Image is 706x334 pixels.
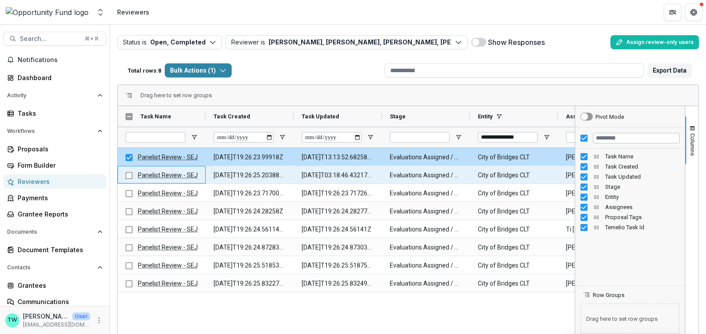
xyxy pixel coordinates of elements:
[478,132,538,143] input: Entity Filter Input
[566,113,595,120] span: Assignees
[214,220,286,239] span: [DATE]T19:26:24.561145Z
[140,92,212,99] div: Row Groups
[390,257,462,275] span: Evaluations Assigned / Panelist Review
[191,134,198,141] button: Open Filter Menu
[83,34,100,44] div: ⌘ + K
[580,304,680,334] span: Drag here to set row groups
[4,53,106,67] button: Notifications
[4,106,106,121] a: Tasks
[6,7,89,18] img: Opportunity Fund logo
[367,134,374,141] button: Open Filter Menu
[7,229,94,235] span: Documents
[18,193,99,202] div: Payments
[478,257,550,275] span: City of Bridges CLT
[390,166,462,184] span: Evaluations Assigned / Panelist Review
[575,161,685,172] div: Task Created Column
[7,128,94,134] span: Workflows
[575,151,685,232] div: Column List 8 Columns
[138,226,198,233] a: Panelist Review - SEJ
[7,92,94,99] span: Activity
[302,113,339,120] span: Task Updated
[478,184,550,202] span: City of Bridges CLT
[214,184,286,202] span: [DATE]T19:26:23.717008Z
[566,220,638,239] span: Ti [PERSON_NAME] Yahoo
[214,239,286,257] span: [DATE]T19:26:24.872832Z
[18,109,99,118] div: Tasks
[18,73,99,82] div: Dashboard
[575,172,685,182] div: Task Updated Column
[4,124,106,138] button: Open Workflows
[140,113,171,120] span: Task Name
[4,174,106,189] a: Reviewers
[302,132,362,143] input: Task Updated Filter Input
[689,133,696,156] span: Columns
[605,163,680,170] span: Task Created
[390,113,406,120] span: Stage
[605,173,680,180] span: Task Updated
[140,92,212,99] span: Drag here to set row groups
[214,275,286,293] span: [DATE]T19:26:25.832273Z
[302,220,374,239] span: [DATE]T19:26:24.56141Z
[117,7,149,17] div: Reviewers
[478,239,550,257] span: City of Bridges CLT
[575,202,685,212] div: Assignees Column
[214,257,286,275] span: [DATE]T19:26:25.518539Z
[7,264,94,271] span: Contacts
[647,63,692,77] button: Export Data
[4,158,106,173] a: Form Builder
[390,220,462,239] span: Evaluations Assigned / Panelist Review
[593,133,680,143] input: Filter Columns Input
[575,182,685,192] div: Stage Column
[4,278,106,293] a: Grantees
[214,113,250,120] span: Task Created
[390,239,462,257] span: Evaluations Assigned / Panelist Review
[605,204,680,210] span: Assignees
[138,154,198,161] a: Panelist Review - SEJ
[488,37,545,48] label: Show Responses
[685,4,702,21] button: Get Help
[390,148,462,166] span: Evaluations Assigned / Panelist Review
[214,166,286,184] span: [DATE]T19:26:25.203886Z
[302,148,374,166] span: [DATE]T13:13:52.682586Z
[390,132,450,143] input: Stage Filter Input
[4,191,106,205] a: Payments
[4,88,106,103] button: Open Activity
[114,6,153,18] nav: breadcrumb
[302,166,374,184] span: [DATE]T03:18:46.432173Z
[214,132,274,143] input: Task Created Filter Input
[94,315,104,326] button: More
[605,224,680,231] span: Temelio Task Id
[4,70,106,85] a: Dashboard
[478,220,550,239] span: City of Bridges CLT
[575,222,685,232] div: Temelio Task Id Column
[138,190,198,197] a: Panelist Review - SEJ
[4,207,106,221] a: Grantee Reports
[595,114,624,120] div: Pivot Mode
[4,225,106,239] button: Open Documents
[4,242,106,257] a: Document Templates
[138,172,198,179] a: Panelist Review - SEJ
[610,35,699,49] button: Assign review-only users
[4,261,106,275] button: Open Contacts
[138,208,198,215] a: Panelist Review - SEJ
[566,202,638,220] span: [PERSON_NAME]
[279,134,286,141] button: Open Filter Menu
[20,35,79,43] span: Search...
[605,153,680,160] span: Task Name
[7,317,17,323] div: Ti Wilhelm
[390,184,462,202] span: Evaluations Assigned / Panelist Review
[302,184,374,202] span: [DATE]T19:26:23.717264Z
[455,134,462,141] button: Open Filter Menu
[478,275,550,293] span: City of Bridges CLT
[605,184,680,190] span: Stage
[543,134,550,141] button: Open Filter Menu
[138,244,198,251] a: Panelist Review - SEJ
[664,4,681,21] button: Partners
[390,202,462,220] span: Evaluations Assigned / Panelist Review
[18,144,99,154] div: Proposals
[302,275,374,293] span: [DATE]T19:26:25.832499Z
[23,312,69,321] p: [PERSON_NAME]
[18,177,99,186] div: Reviewers
[138,262,198,269] a: Panelist Review - SEJ
[566,166,638,184] span: [PERSON_NAME] [PERSON_NAME]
